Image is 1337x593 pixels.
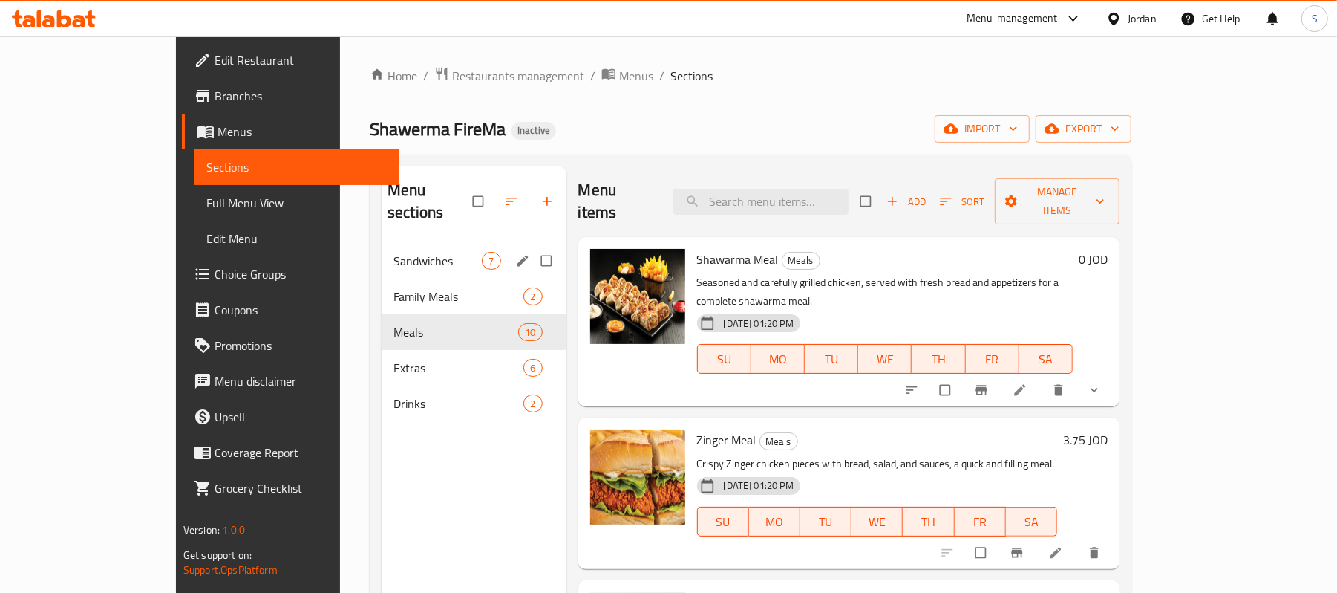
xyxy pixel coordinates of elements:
[1001,537,1036,569] button: Branch-specific-item
[183,560,278,580] a: Support.OpsPlatform
[800,507,851,537] button: TU
[524,290,541,304] span: 2
[590,430,685,525] img: Zinger Meal
[393,252,482,270] span: Sandwiches
[851,187,883,216] span: Select section
[182,292,399,328] a: Coupons
[590,249,685,344] img: Shawarma Meal
[524,361,541,375] span: 6
[1025,349,1067,370] span: SA
[482,252,500,270] div: items
[206,158,388,176] span: Sections
[434,66,584,85] a: Restaurants management
[206,230,388,247] span: Edit Menu
[215,87,388,105] span: Branches
[936,190,989,213] button: Sort
[864,349,906,370] span: WE
[215,408,388,426] span: Upsell
[704,511,743,533] span: SU
[805,344,858,374] button: TU
[519,325,541,340] span: 10
[182,399,399,435] a: Upsell
[718,317,800,331] span: [DATE] 01:20 PM
[215,479,388,497] span: Grocery Checklist
[370,112,506,146] span: Shawerma FireMa
[1048,545,1066,560] a: Edit menu item
[704,349,745,370] span: SU
[393,395,523,412] span: Drinks
[1078,537,1114,569] button: delete
[182,328,399,363] a: Promotions
[757,349,799,370] span: MO
[930,190,995,213] span: Sort items
[183,520,220,539] span: Version:
[760,433,797,450] span: Meals
[947,120,1018,138] span: import
[518,323,542,341] div: items
[1007,183,1108,220] span: Manage items
[697,344,751,374] button: SU
[215,51,388,69] span: Edit Restaurant
[811,349,852,370] span: TU
[511,124,556,137] span: Inactive
[1079,249,1108,270] h6: 0 JOD
[393,288,523,305] span: Family Meals
[1036,115,1131,143] button: export
[382,314,566,350] div: Meals10
[382,237,566,427] nav: Menu sections
[858,344,912,374] button: WE
[523,395,542,412] div: items
[382,386,566,421] div: Drinks2
[215,337,388,354] span: Promotions
[718,479,800,493] span: [DATE] 01:20 PM
[895,374,931,406] button: sort-choices
[903,507,954,537] button: TH
[194,185,399,221] a: Full Menu View
[659,67,664,85] li: /
[215,444,388,461] span: Coverage Report
[955,507,1006,537] button: FR
[222,520,245,539] span: 1.0.0
[1047,120,1119,138] span: export
[182,42,399,78] a: Edit Restaurant
[966,344,1019,374] button: FR
[483,254,500,268] span: 7
[697,507,749,537] button: SU
[215,301,388,319] span: Coupons
[206,194,388,212] span: Full Menu View
[755,511,794,533] span: MO
[857,511,897,533] span: WE
[883,190,930,213] button: Add
[382,350,566,386] div: Extras6
[1006,507,1057,537] button: SA
[194,149,399,185] a: Sections
[382,279,566,314] div: Family Meals2
[194,221,399,256] a: Edit Menu
[670,67,713,85] span: Sections
[393,359,523,377] span: Extras
[806,511,846,533] span: TU
[388,179,472,224] h2: Menu sections
[215,372,388,390] span: Menu disclaimer
[1078,374,1114,406] button: show more
[182,363,399,399] a: Menu disclaimer
[697,455,1057,473] p: Crispy Zinger chicken pieces with bread, salad, and sauces, a quick and filling meal.
[697,429,756,451] span: Zinger Meal
[531,185,566,218] button: Add section
[590,67,595,85] li: /
[182,256,399,292] a: Choice Groups
[886,193,926,210] span: Add
[759,432,798,450] div: Meals
[940,193,985,210] span: Sort
[749,507,800,537] button: MO
[495,185,531,218] span: Sort sections
[967,539,998,567] span: Select to update
[909,511,948,533] span: TH
[182,114,399,149] a: Menus
[578,179,656,224] h2: Menu items
[183,545,252,565] span: Get support on:
[935,115,1030,143] button: import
